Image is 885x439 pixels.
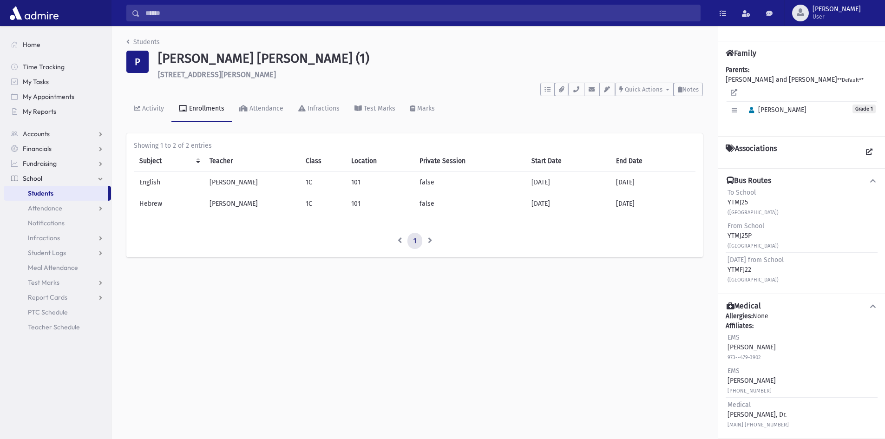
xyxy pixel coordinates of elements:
[682,86,699,93] span: Notes
[852,105,876,113] span: Grade 1
[407,233,422,249] a: 1
[728,400,789,429] div: [PERSON_NAME], Dr.
[4,156,111,171] a: Fundraising
[727,176,771,186] h4: Bus Routes
[346,171,414,193] td: 101
[346,193,414,214] td: 101
[726,176,878,186] button: Bus Routes
[4,74,111,89] a: My Tasks
[134,151,204,172] th: Subject
[4,186,108,201] a: Students
[4,275,111,290] a: Test Marks
[126,96,171,122] a: Activity
[4,305,111,320] a: PTC Schedule
[362,105,395,112] div: Test Marks
[4,216,111,230] a: Notifications
[4,320,111,334] a: Teacher Schedule
[726,144,777,161] h4: Associations
[28,308,68,316] span: PTC Schedule
[23,78,49,86] span: My Tasks
[728,354,761,360] small: 973--479-3902
[726,66,749,74] b: Parents:
[28,278,59,287] span: Test Marks
[728,388,772,394] small: [PHONE_NUMBER]
[126,38,160,46] a: Students
[526,193,611,214] td: [DATE]
[28,263,78,272] span: Meal Attendance
[140,105,164,112] div: Activity
[28,293,67,301] span: Report Cards
[300,193,346,214] td: 1C
[728,189,756,197] span: To School
[23,159,57,168] span: Fundraising
[4,141,111,156] a: Financials
[728,277,779,283] small: ([GEOGRAPHIC_DATA])
[526,151,611,172] th: Start Date
[4,290,111,305] a: Report Cards
[4,59,111,74] a: Time Tracking
[728,221,779,250] div: YTMJ25P
[728,188,779,217] div: YTMJ25
[126,51,149,73] div: P
[526,171,611,193] td: [DATE]
[300,171,346,193] td: 1C
[726,312,753,320] b: Allergies:
[232,96,291,122] a: Attendance
[347,96,403,122] a: Test Marks
[28,204,62,212] span: Attendance
[414,151,525,172] th: Private Session
[813,13,861,20] span: User
[625,86,662,93] span: Quick Actions
[745,106,806,114] span: [PERSON_NAME]
[728,334,740,341] span: EMS
[248,105,283,112] div: Attendance
[171,96,232,122] a: Enrollments
[4,245,111,260] a: Student Logs
[726,311,878,431] div: None
[861,144,878,161] a: View all Associations
[126,37,160,51] nav: breadcrumb
[23,92,74,101] span: My Appointments
[728,367,740,375] span: EMS
[726,65,878,129] div: [PERSON_NAME] and [PERSON_NAME]
[415,105,435,112] div: Marks
[728,333,776,362] div: [PERSON_NAME]
[615,83,674,96] button: Quick Actions
[23,107,56,116] span: My Reports
[158,51,703,66] h1: [PERSON_NAME] [PERSON_NAME] (1)
[306,105,340,112] div: Infractions
[204,171,300,193] td: [PERSON_NAME]
[291,96,347,122] a: Infractions
[28,249,66,257] span: Student Logs
[204,151,300,172] th: Teacher
[728,255,784,284] div: YTMFJ22
[4,201,111,216] a: Attendance
[4,104,111,119] a: My Reports
[610,193,695,214] td: [DATE]
[4,126,111,141] a: Accounts
[28,234,60,242] span: Infractions
[134,193,204,214] td: Hebrew
[134,141,695,151] div: Showing 1 to 2 of 2 entries
[28,189,53,197] span: Students
[728,210,779,216] small: ([GEOGRAPHIC_DATA])
[727,301,761,311] h4: Medical
[728,401,751,409] span: Medical
[414,193,525,214] td: false
[140,5,700,21] input: Search
[7,4,61,22] img: AdmirePro
[728,243,779,249] small: ([GEOGRAPHIC_DATA])
[728,222,764,230] span: From School
[726,301,878,311] button: Medical
[187,105,224,112] div: Enrollments
[300,151,346,172] th: Class
[23,130,50,138] span: Accounts
[23,174,42,183] span: School
[726,322,754,330] b: Affiliates:
[28,219,65,227] span: Notifications
[134,171,204,193] td: English
[610,171,695,193] td: [DATE]
[28,323,80,331] span: Teacher Schedule
[23,144,52,153] span: Financials
[346,151,414,172] th: Location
